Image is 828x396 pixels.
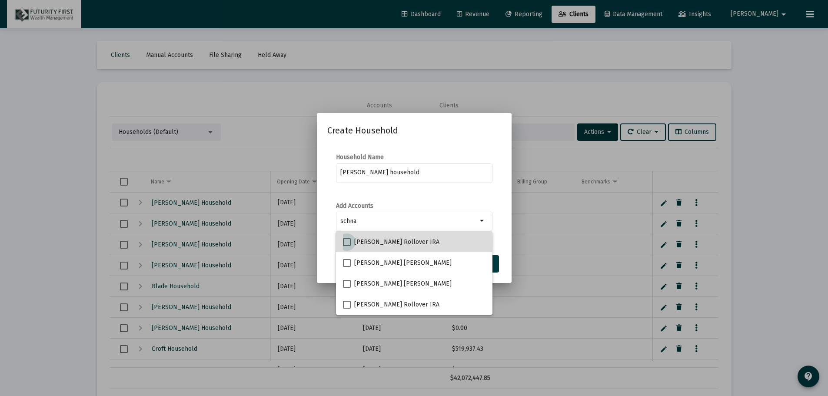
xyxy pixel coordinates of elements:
[354,237,439,247] span: [PERSON_NAME] Rollover IRA
[477,216,488,226] mat-icon: arrow_drop_down
[354,279,452,289] span: [PERSON_NAME] [PERSON_NAME]
[340,169,488,176] input: e.g. Smith Household
[327,123,501,137] h2: Create Household
[336,153,384,161] label: Household Name
[340,218,477,225] input: Select accounts
[340,216,477,226] mat-chip-list: Selection
[354,299,439,310] span: [PERSON_NAME] Rollover IRA
[354,258,452,268] span: [PERSON_NAME] [PERSON_NAME]
[336,202,373,210] label: Add Accounts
